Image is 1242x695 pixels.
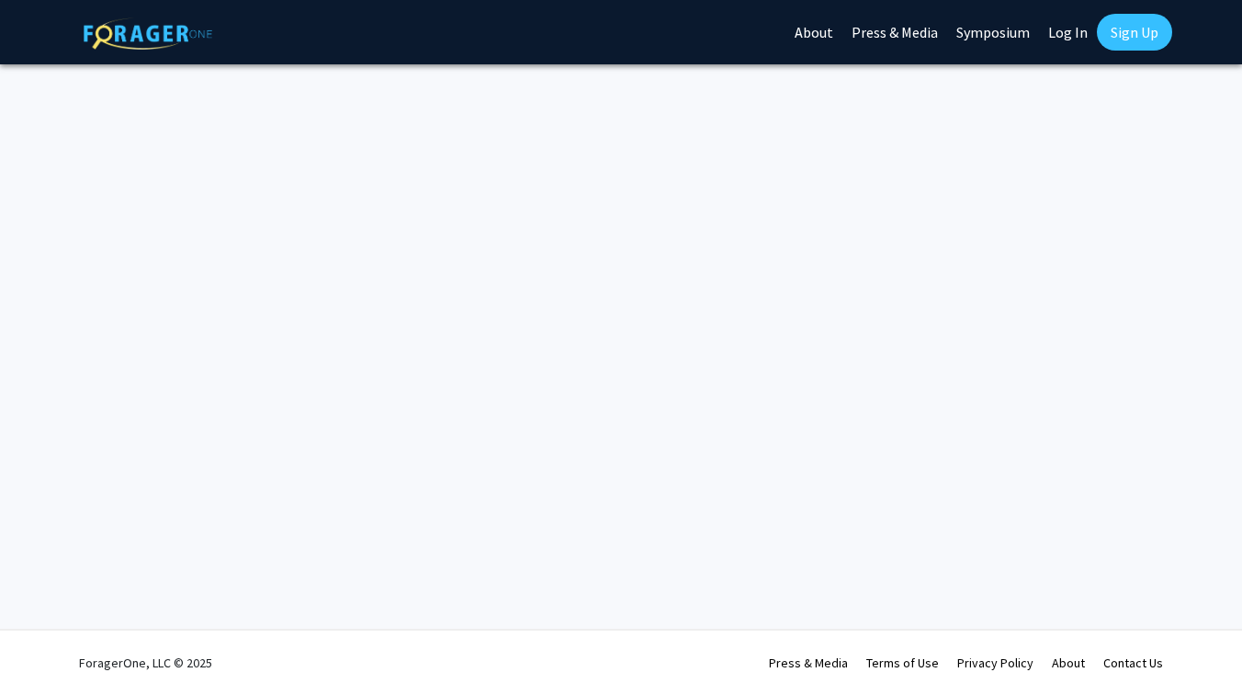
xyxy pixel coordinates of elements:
[84,17,212,50] img: ForagerOne Logo
[79,631,212,695] div: ForagerOne, LLC © 2025
[866,655,939,671] a: Terms of Use
[957,655,1033,671] a: Privacy Policy
[1052,655,1085,671] a: About
[1103,655,1163,671] a: Contact Us
[1097,14,1172,51] a: Sign Up
[769,655,848,671] a: Press & Media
